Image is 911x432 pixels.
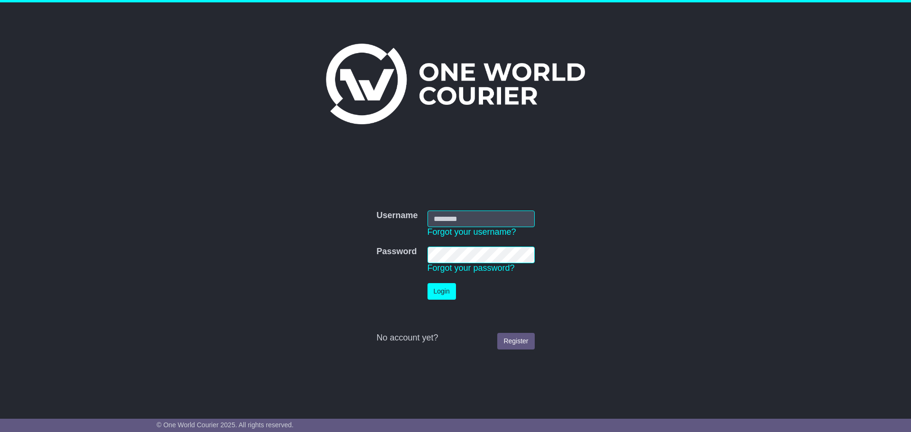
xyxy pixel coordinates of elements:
label: Username [376,211,418,221]
img: One World [326,44,585,124]
label: Password [376,247,417,257]
span: © One World Courier 2025. All rights reserved. [157,421,294,429]
a: Forgot your username? [428,227,516,237]
a: Forgot your password? [428,263,515,273]
div: No account yet? [376,333,534,343]
button: Login [428,283,456,300]
a: Register [497,333,534,349]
